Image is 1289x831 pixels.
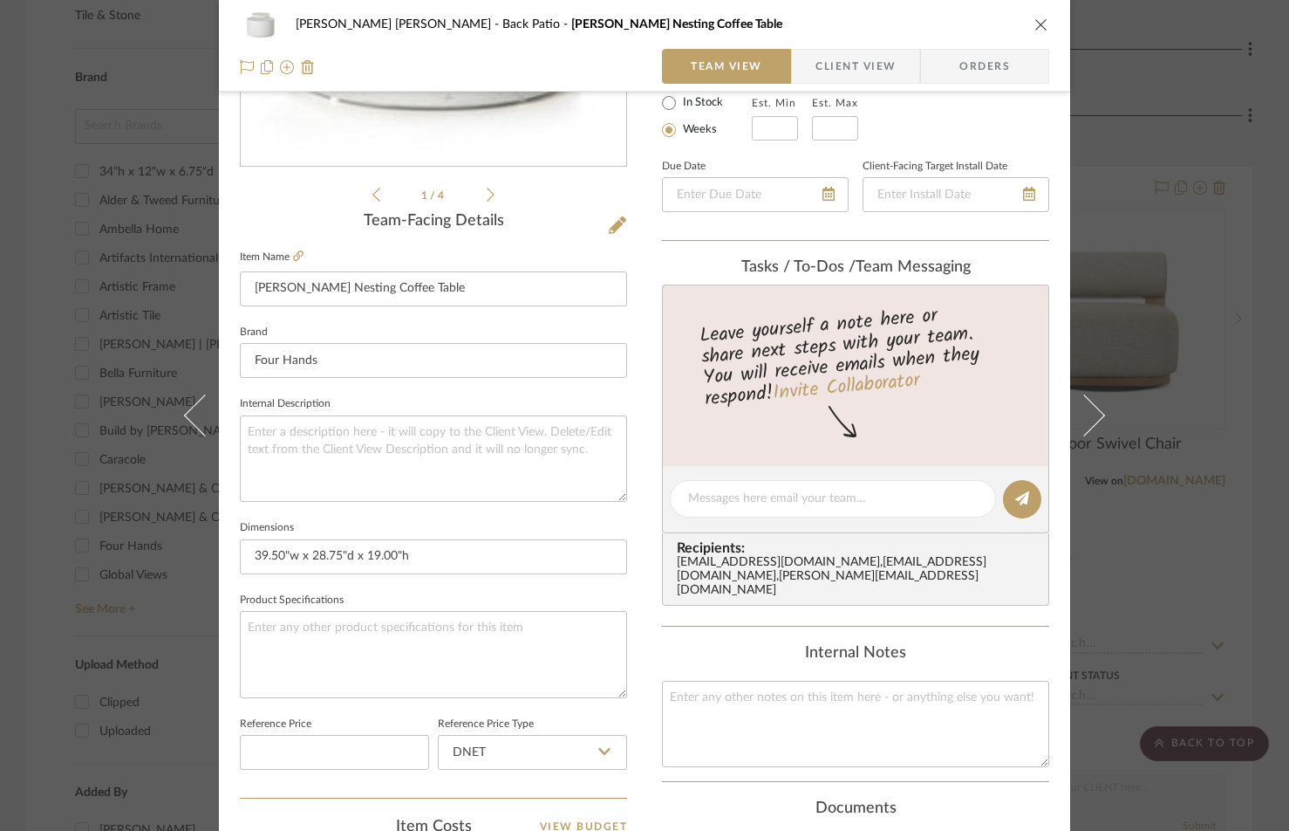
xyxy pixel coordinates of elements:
label: Weeks [679,122,717,138]
div: Leave yourself a note here or share next steps with your team. You will receive emails when they ... [660,297,1052,414]
label: Dimensions [240,524,294,532]
label: Est. Max [812,97,858,109]
span: Team View [691,49,762,84]
div: team Messaging [662,258,1049,278]
span: [PERSON_NAME] Nesting Coffee Table [571,18,782,31]
a: Invite Collaborator [772,366,921,409]
div: Documents [662,800,1049,819]
div: Internal Notes [662,644,1049,663]
span: Recipients: [677,540,1041,556]
img: 36df2271-6668-4cff-9ab3-166c0daee915_48x40.jpg [240,7,282,42]
label: Client-Facing Target Install Date [863,162,1007,171]
label: Item Name [240,250,303,264]
span: Back Patio [502,18,571,31]
label: Due Date [662,162,706,171]
label: Est. Min [752,97,796,109]
label: Reference Price Type [438,720,534,729]
label: Reference Price [240,720,311,729]
input: Enter Brand [240,343,627,378]
input: Enter Install Date [863,177,1049,212]
input: Enter Due Date [662,177,849,212]
span: Orders [940,49,1029,84]
label: In Stock [679,95,723,111]
span: 4 [438,190,447,201]
span: 1 [421,190,430,201]
span: Client View [815,49,896,84]
span: / [430,190,438,201]
button: close [1033,17,1049,32]
span: Tasks / To-Dos / [741,259,856,275]
img: Remove from project [301,60,315,74]
div: [EMAIL_ADDRESS][DOMAIN_NAME] , [EMAIL_ADDRESS][DOMAIN_NAME] , [PERSON_NAME][EMAIL_ADDRESS][DOMAIN... [677,556,1041,598]
label: Product Specifications [240,596,344,605]
span: [PERSON_NAME] [PERSON_NAME] [296,18,502,31]
div: Team-Facing Details [240,212,627,231]
label: Brand [240,328,268,337]
input: Enter Item Name [240,271,627,306]
mat-radio-group: Select item type [662,92,752,141]
label: Internal Description [240,400,331,409]
input: Enter the dimensions of this item [240,539,627,574]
